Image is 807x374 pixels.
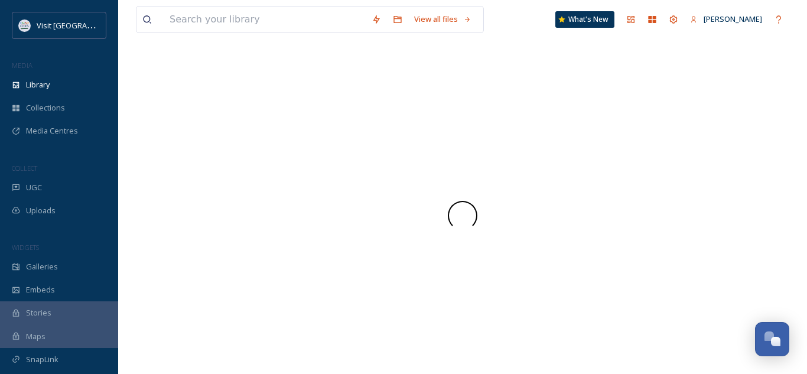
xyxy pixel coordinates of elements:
a: What's New [555,11,614,28]
span: UGC [26,182,42,193]
span: Collections [26,102,65,113]
button: Open Chat [755,322,789,356]
a: [PERSON_NAME] [684,8,768,31]
span: WIDGETS [12,243,39,252]
input: Search your library [164,6,366,32]
span: Visit [GEOGRAPHIC_DATA] [37,19,128,31]
span: Galleries [26,261,58,272]
span: MEDIA [12,61,32,70]
span: Uploads [26,205,56,216]
span: SnapLink [26,354,58,365]
span: COLLECT [12,164,37,173]
span: Maps [26,331,45,342]
span: Library [26,79,50,90]
span: Media Centres [26,125,78,136]
span: Embeds [26,284,55,295]
span: Stories [26,307,51,318]
span: [PERSON_NAME] [704,14,762,24]
img: QCCVB_VISIT_vert_logo_4c_tagline_122019.svg [19,19,31,31]
a: View all files [408,8,477,31]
